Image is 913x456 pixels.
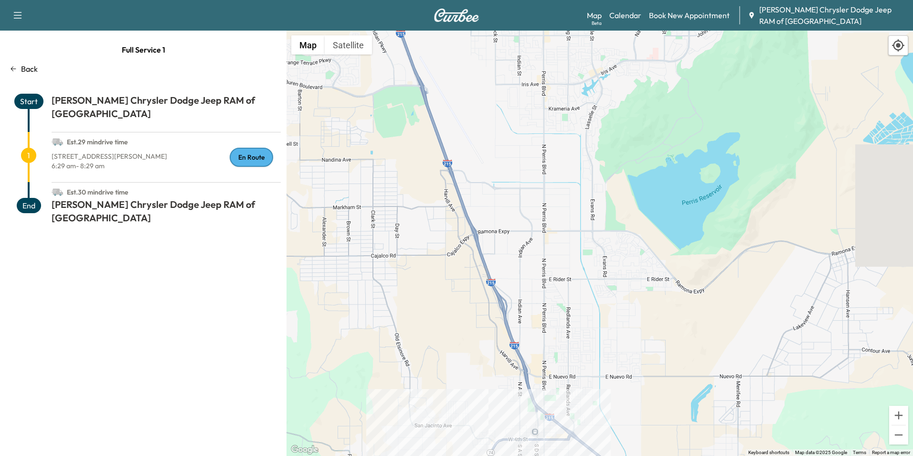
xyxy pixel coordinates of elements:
[230,148,273,167] div: En Route
[609,10,641,21] a: Calendar
[759,4,905,27] span: [PERSON_NAME] Chrysler Dodge Jeep RAM of [GEOGRAPHIC_DATA]
[52,152,281,161] p: [STREET_ADDRESS][PERSON_NAME]
[291,35,325,54] button: Show street map
[325,35,372,54] button: Show satellite imagery
[52,161,281,171] p: 6:29 am - 8:29 am
[21,63,38,75] p: Back
[52,94,281,124] h1: [PERSON_NAME] Chrysler Dodge Jeep RAM of [GEOGRAPHIC_DATA]
[67,138,128,146] span: Est. 29 min drive time
[21,148,36,163] span: 1
[67,188,128,196] span: Est. 30 min drive time
[889,406,908,425] button: Zoom in
[289,444,320,456] a: Open this area in Google Maps (opens a new window)
[889,425,908,445] button: Zoom out
[587,10,602,21] a: MapBeta
[592,20,602,27] div: Beta
[748,449,789,456] button: Keyboard shortcuts
[122,40,165,59] span: Full Service 1
[434,9,479,22] img: Curbee Logo
[289,444,320,456] img: Google
[14,94,43,109] span: Start
[52,198,281,228] h1: [PERSON_NAME] Chrysler Dodge Jeep RAM of [GEOGRAPHIC_DATA]
[795,450,847,455] span: Map data ©2025 Google
[853,450,866,455] a: Terms (opens in new tab)
[17,198,41,213] span: End
[888,35,908,55] div: Recenter map
[872,450,910,455] a: Report a map error
[649,10,730,21] a: Book New Appointment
